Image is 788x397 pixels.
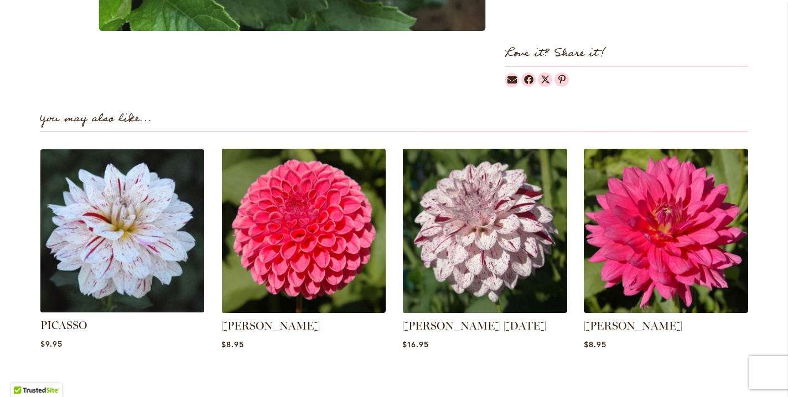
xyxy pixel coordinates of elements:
[584,339,606,349] span: $8.95
[521,72,536,87] a: Dahlias on Facebook
[221,339,244,349] span: $8.95
[554,72,569,87] a: Dahlias on Pinterest
[8,358,39,389] iframe: Launch Accessibility Center
[40,304,204,315] a: PICASSO
[584,149,749,314] img: JENNA
[505,44,606,62] strong: Love it? Share it!
[584,319,682,332] a: [PERSON_NAME]
[402,149,567,314] img: HULIN'S CARNIVAL
[40,318,87,332] a: PICASSO
[221,319,320,332] a: [PERSON_NAME]
[402,339,429,349] span: $16.95
[538,72,552,87] a: Dahlias on Twitter
[37,145,208,316] img: PICASSO
[402,305,567,315] a: HULIN'S CARNIVAL
[584,305,749,315] a: JENNA
[40,338,63,349] span: $9.95
[402,319,546,332] a: [PERSON_NAME] [DATE]
[40,109,152,128] strong: You may also like...
[221,149,386,314] img: REBECCA LYNN
[221,305,386,315] a: REBECCA LYNN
